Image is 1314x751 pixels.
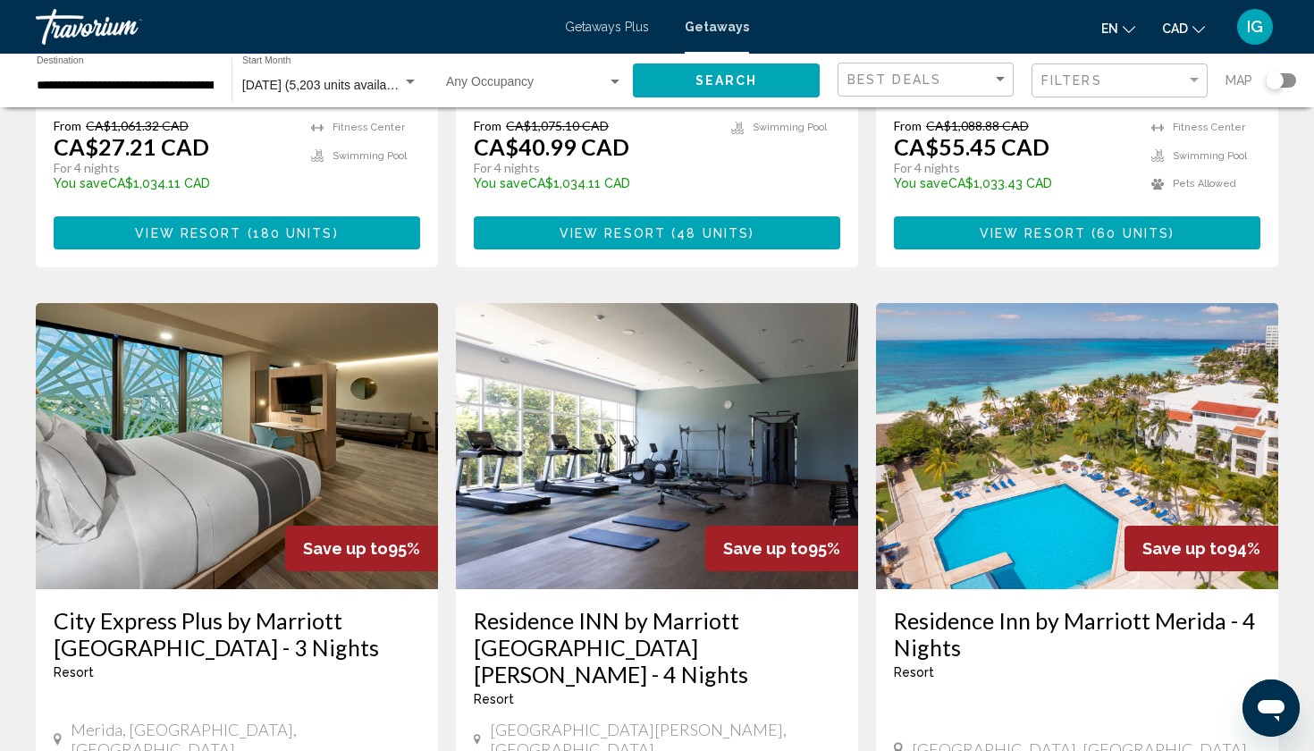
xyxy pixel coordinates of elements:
p: CA$27.21 CAD [54,133,209,160]
button: Change currency [1162,15,1205,41]
span: CA$1,075.10 CAD [506,118,609,133]
span: Swimming Pool [333,150,407,162]
span: [DATE] (5,203 units available) [242,78,408,92]
button: View Resort(60 units) [894,216,1260,249]
span: ( ) [666,226,754,240]
span: IG [1247,18,1263,36]
span: en [1101,21,1118,36]
p: CA$1,034.11 CAD [474,176,713,190]
span: View Resort [980,226,1086,240]
a: Getaways Plus [565,20,649,34]
span: Resort [474,692,514,706]
span: You save [474,176,528,190]
span: Pets Allowed [1173,178,1236,190]
button: View Resort(48 units) [474,216,840,249]
span: 48 units [677,226,749,240]
img: DS61O01X.jpg [876,303,1278,589]
a: Residence INN by Marriott [GEOGRAPHIC_DATA][PERSON_NAME] - 4 Nights [474,607,840,688]
a: Getaways [685,20,749,34]
div: 95% [285,526,438,571]
p: CA$40.99 CAD [474,133,629,160]
span: Filters [1041,73,1102,88]
a: City Express Plus by Marriott [GEOGRAPHIC_DATA] - 3 Nights [54,607,420,661]
span: CA$1,061.32 CAD [86,118,189,133]
p: For 4 nights [474,160,713,176]
span: From [474,118,501,133]
div: 95% [705,526,858,571]
button: User Menu [1232,8,1278,46]
div: 94% [1124,526,1278,571]
p: For 4 nights [54,160,293,176]
p: CA$1,034.11 CAD [54,176,293,190]
span: 180 units [253,226,333,240]
img: DY11O01X.jpg [456,303,858,589]
span: CAD [1162,21,1188,36]
span: You save [894,176,948,190]
span: You save [54,176,108,190]
p: For 4 nights [894,160,1133,176]
span: View Resort [135,226,241,240]
button: Search [633,63,820,97]
mat-select: Sort by [847,72,1008,88]
iframe: Button to launch messaging window [1242,679,1300,737]
span: Resort [894,665,934,679]
a: Residence Inn by Marriott Merida - 4 Nights [894,607,1260,661]
span: Swimming Pool [1173,150,1247,162]
p: CA$55.45 CAD [894,133,1049,160]
span: Search [695,74,758,89]
img: DY07I01X.jpg [36,303,438,589]
button: Change language [1101,15,1135,41]
span: Fitness Center [1173,122,1245,133]
span: Resort [54,665,94,679]
a: Travorium [36,9,547,45]
span: Save up to [303,539,388,558]
p: CA$1,033.43 CAD [894,176,1133,190]
button: Filter [1032,63,1208,99]
span: From [54,118,81,133]
button: View Resort(180 units) [54,216,420,249]
span: ( ) [1086,226,1175,240]
span: ( ) [241,226,338,240]
span: 60 units [1097,226,1169,240]
span: Save up to [1142,539,1227,558]
span: CA$1,088.88 CAD [926,118,1029,133]
span: Save up to [723,539,808,558]
span: Fitness Center [333,122,405,133]
span: View Resort [560,226,666,240]
span: Swimming Pool [753,122,827,133]
span: From [894,118,922,133]
span: Map [1226,68,1252,93]
span: Best Deals [847,72,941,87]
